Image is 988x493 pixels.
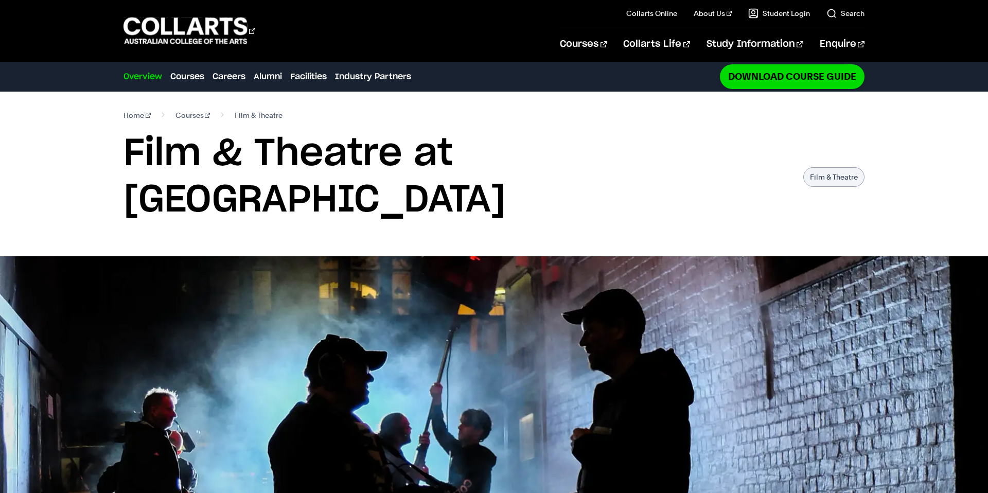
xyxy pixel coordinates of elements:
[707,27,803,61] a: Study Information
[175,108,210,122] a: Courses
[626,8,677,19] a: Collarts Online
[290,71,327,83] a: Facilities
[235,108,283,122] span: Film & Theatre
[623,27,690,61] a: Collarts Life
[748,8,810,19] a: Student Login
[123,16,255,45] div: Go to homepage
[720,64,864,89] a: Download Course Guide
[213,71,245,83] a: Careers
[803,167,864,187] p: Film & Theatre
[694,8,732,19] a: About Us
[820,27,864,61] a: Enquire
[826,8,864,19] a: Search
[123,108,151,122] a: Home
[123,131,793,223] h1: Film & Theatre at [GEOGRAPHIC_DATA]
[335,71,411,83] a: Industry Partners
[254,71,282,83] a: Alumni
[123,71,162,83] a: Overview
[560,27,607,61] a: Courses
[170,71,204,83] a: Courses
